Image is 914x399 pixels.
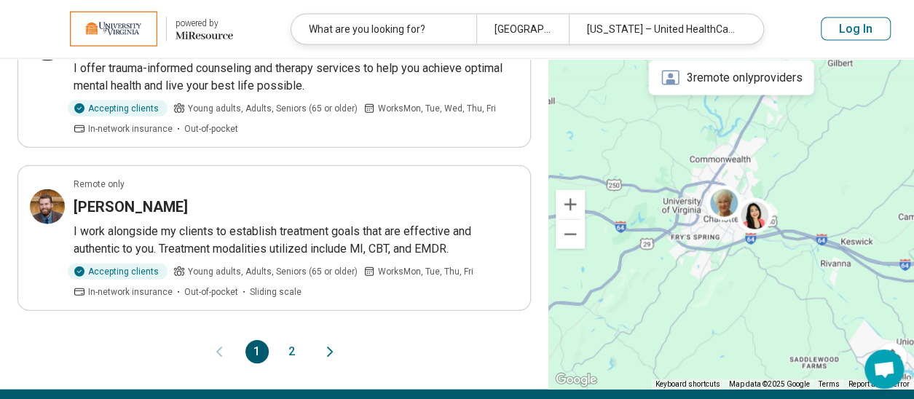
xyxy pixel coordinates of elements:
[188,102,358,115] span: Young adults, Adults, Seniors (65 or older)
[378,265,473,278] span: Works Mon, Tue, Thu, Fri
[74,223,519,258] p: I work alongside my clients to establish treatment goals that are effective and authentic to you....
[556,220,585,249] button: Zoom out
[68,100,168,116] div: Accepting clients
[729,380,810,388] span: Map data ©2025 Google
[70,12,157,47] img: University of Virginia
[878,343,907,372] button: Map camera controls
[245,340,269,363] button: 1
[655,379,720,390] button: Keyboard shortcuts
[23,12,233,47] a: University of Virginiapowered by
[250,285,302,299] span: Sliding scale
[88,122,173,135] span: In-network insurance
[821,17,891,41] button: Log In
[321,340,339,363] button: Next page
[819,380,840,388] a: Terms (opens in new tab)
[649,60,814,95] div: 3 remote only providers
[184,122,238,135] span: Out-of-pocket
[74,197,188,217] h3: [PERSON_NAME]
[280,340,304,363] button: 2
[74,178,125,191] p: Remote only
[848,380,910,388] a: Report a map error
[291,15,476,44] div: What are you looking for?
[88,285,173,299] span: In-network insurance
[556,190,585,219] button: Zoom in
[188,265,358,278] span: Young adults, Adults, Seniors (65 or older)
[569,15,754,44] div: [US_STATE] – United HealthCare
[864,349,904,389] div: Open chat
[176,17,233,30] div: powered by
[476,15,569,44] div: [GEOGRAPHIC_DATA], [GEOGRAPHIC_DATA]
[552,371,600,390] img: Google
[378,102,496,115] span: Works Mon, Tue, Wed, Thu, Fri
[74,60,519,95] p: I offer trauma-informed counseling and therapy services to help you achieve optimal mental health...
[68,264,168,280] div: Accepting clients
[184,285,238,299] span: Out-of-pocket
[552,371,600,390] a: Open this area in Google Maps (opens a new window)
[210,340,228,363] button: Previous page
